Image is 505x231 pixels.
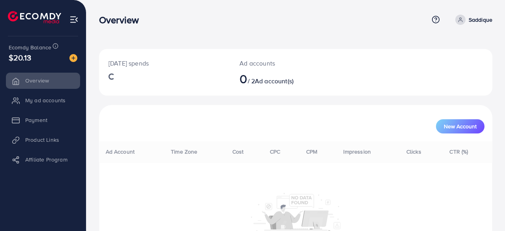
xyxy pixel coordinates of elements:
span: New Account [444,124,477,129]
a: Saddique [452,15,492,25]
img: menu [69,15,79,24]
button: New Account [436,119,484,133]
p: Saddique [469,15,492,24]
h3: Overview [99,14,145,26]
span: Ad account(s) [255,77,294,85]
p: [DATE] spends [108,58,221,68]
img: image [69,54,77,62]
p: Ad accounts [239,58,319,68]
h2: / 2 [239,71,319,86]
img: logo [8,11,61,23]
span: Ecomdy Balance [9,43,51,51]
span: $20.13 [9,52,31,63]
span: 0 [239,69,247,88]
